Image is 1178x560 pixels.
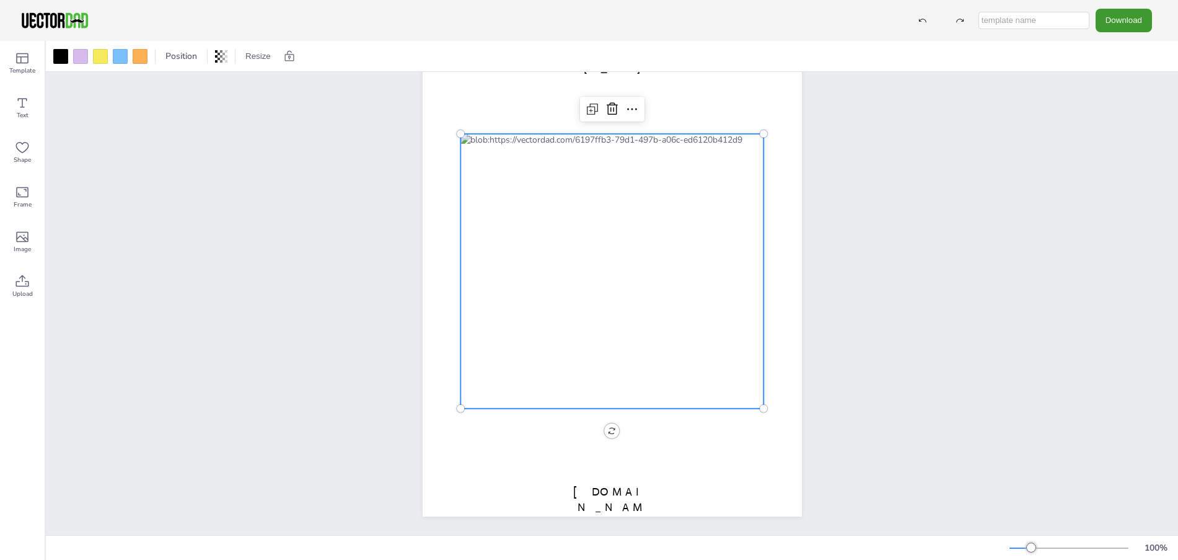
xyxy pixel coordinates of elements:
div: 100 % [1141,542,1171,554]
input: template name [978,12,1089,29]
span: [US_STATE] [584,58,640,74]
img: VectorDad-1.png [20,11,90,30]
span: Text [17,110,29,120]
button: Download [1096,9,1152,32]
span: Image [14,244,31,254]
span: Upload [12,289,33,299]
span: Shape [14,155,31,165]
button: Resize [240,47,276,66]
span: Position [163,50,200,62]
span: [DOMAIN_NAME] [573,485,650,530]
span: Template [9,66,35,76]
span: Frame [14,200,32,210]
